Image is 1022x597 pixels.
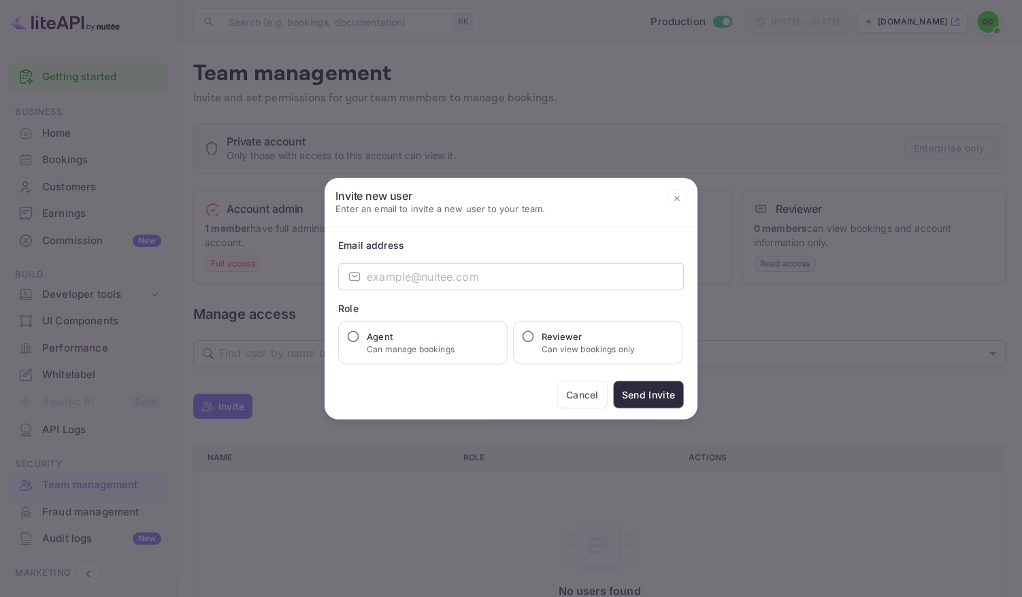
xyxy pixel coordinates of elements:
[542,343,635,356] p: Can view bookings only
[335,188,545,202] h6: Invite new user
[613,381,684,409] button: Send Invite
[367,330,455,343] h6: Agent
[338,301,684,315] div: Role
[367,263,684,290] input: example@nuitee.com
[338,238,684,252] div: Email address
[542,330,635,343] h6: Reviewer
[335,202,545,216] p: Enter an email to invite a new user to your team.
[367,343,455,356] p: Can manage bookings
[557,381,608,409] button: Cancel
